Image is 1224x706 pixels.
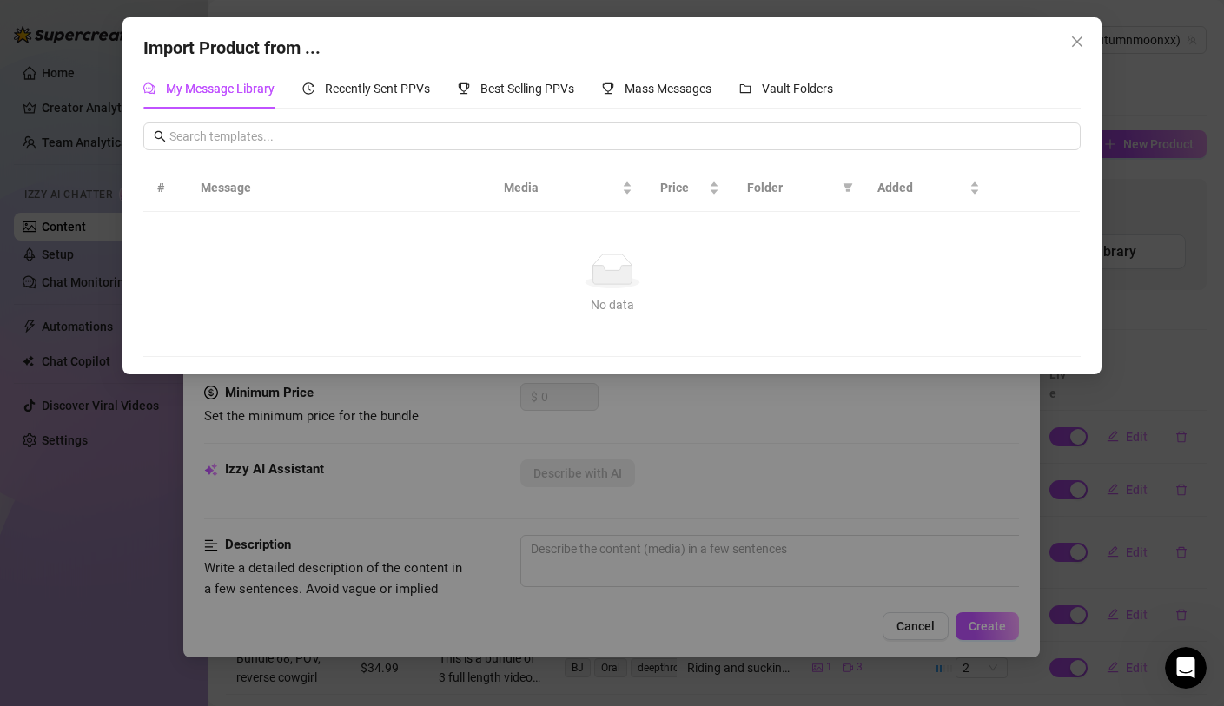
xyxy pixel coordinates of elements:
[143,82,155,95] span: comment
[458,82,470,95] span: trophy
[646,164,733,212] th: Price
[625,82,711,96] span: Mass Messages
[480,82,574,96] span: Best Selling PPVs
[143,164,187,212] th: #
[843,182,853,193] span: filter
[747,178,836,197] span: Folder
[602,82,614,95] span: trophy
[302,82,314,95] span: history
[863,164,994,212] th: Added
[164,295,1060,314] div: No data
[877,178,966,197] span: Added
[504,178,619,197] span: Media
[660,178,705,197] span: Price
[490,164,646,212] th: Media
[1063,35,1091,49] span: Close
[739,82,751,95] span: folder
[187,164,490,212] th: Message
[1070,35,1084,49] span: close
[169,127,1070,146] input: Search templates...
[154,130,166,142] span: search
[143,37,321,58] span: Import Product from ...
[1165,647,1207,689] iframe: Intercom live chat
[325,82,430,96] span: Recently Sent PPVs
[839,175,857,201] span: filter
[166,82,275,96] span: My Message Library
[762,82,833,96] span: Vault Folders
[1063,28,1091,56] button: Close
